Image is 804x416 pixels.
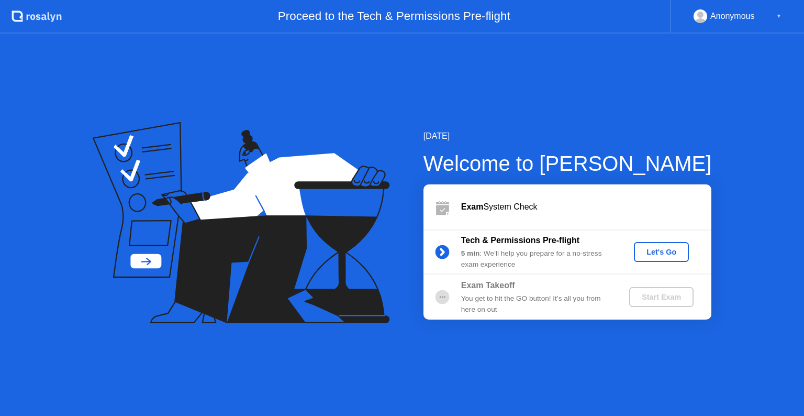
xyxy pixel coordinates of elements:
button: Let's Go [634,242,689,262]
b: Exam [461,202,484,211]
div: [DATE] [423,130,712,143]
div: ▼ [776,9,781,23]
b: Exam Takeoff [461,281,515,290]
div: Start Exam [633,293,689,301]
b: 5 min [461,249,480,257]
div: Anonymous [710,9,755,23]
div: System Check [461,201,711,213]
button: Start Exam [629,287,694,307]
div: : We’ll help you prepare for a no-stress exam experience [461,248,612,270]
b: Tech & Permissions Pre-flight [461,236,579,245]
div: Let's Go [638,248,685,256]
div: You get to hit the GO button! It’s all you from here on out [461,293,612,315]
div: Welcome to [PERSON_NAME] [423,148,712,179]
